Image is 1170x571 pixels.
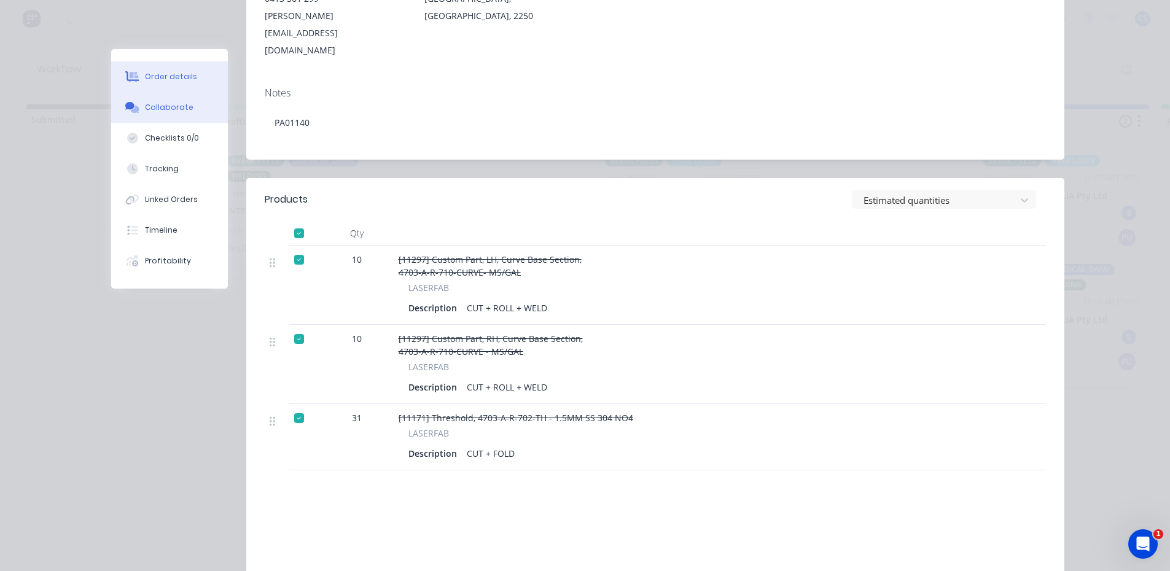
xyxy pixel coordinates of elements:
div: CUT + ROLL + WELD [462,378,552,396]
span: 31 [352,411,362,424]
button: Profitability [111,246,228,276]
div: Description [408,299,462,317]
div: Linked Orders [145,194,198,205]
span: [11297] Custom Part, RH, Curve Base Section, 4703-A-R-710-CURVE - MS/GAL [399,333,583,357]
div: Description [408,445,462,462]
span: 10 [352,332,362,345]
iframe: Intercom live chat [1128,529,1158,559]
div: Order details [145,71,197,82]
div: CUT + FOLD [462,445,520,462]
div: Tracking [145,163,179,174]
span: [11171] Threshold, 4703-A-R-702-TH - 1.5MM SS 304 NO4 [399,412,633,424]
span: 1 [1153,529,1163,539]
span: LASERFAB [408,281,449,294]
div: [PERSON_NAME][EMAIL_ADDRESS][DOMAIN_NAME] [265,7,405,59]
div: Checklists 0/0 [145,133,199,144]
button: Linked Orders [111,184,228,215]
div: PA01140 [265,104,1046,141]
button: Collaborate [111,92,228,123]
button: Order details [111,61,228,92]
span: LASERFAB [408,360,449,373]
div: Collaborate [145,102,193,113]
div: Timeline [145,225,177,236]
span: [11297] Custom Part, LH, Curve Base Section, 4703-A-R-710-CURVE- MS/GAL [399,254,582,278]
button: Tracking [111,153,228,184]
button: Timeline [111,215,228,246]
div: Description [408,378,462,396]
div: Notes [265,87,1046,99]
span: LASERFAB [408,427,449,440]
span: 10 [352,253,362,266]
div: Profitability [145,255,191,266]
div: Products [265,192,308,207]
button: Checklists 0/0 [111,123,228,153]
div: CUT + ROLL + WELD [462,299,552,317]
div: Qty [320,221,394,246]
